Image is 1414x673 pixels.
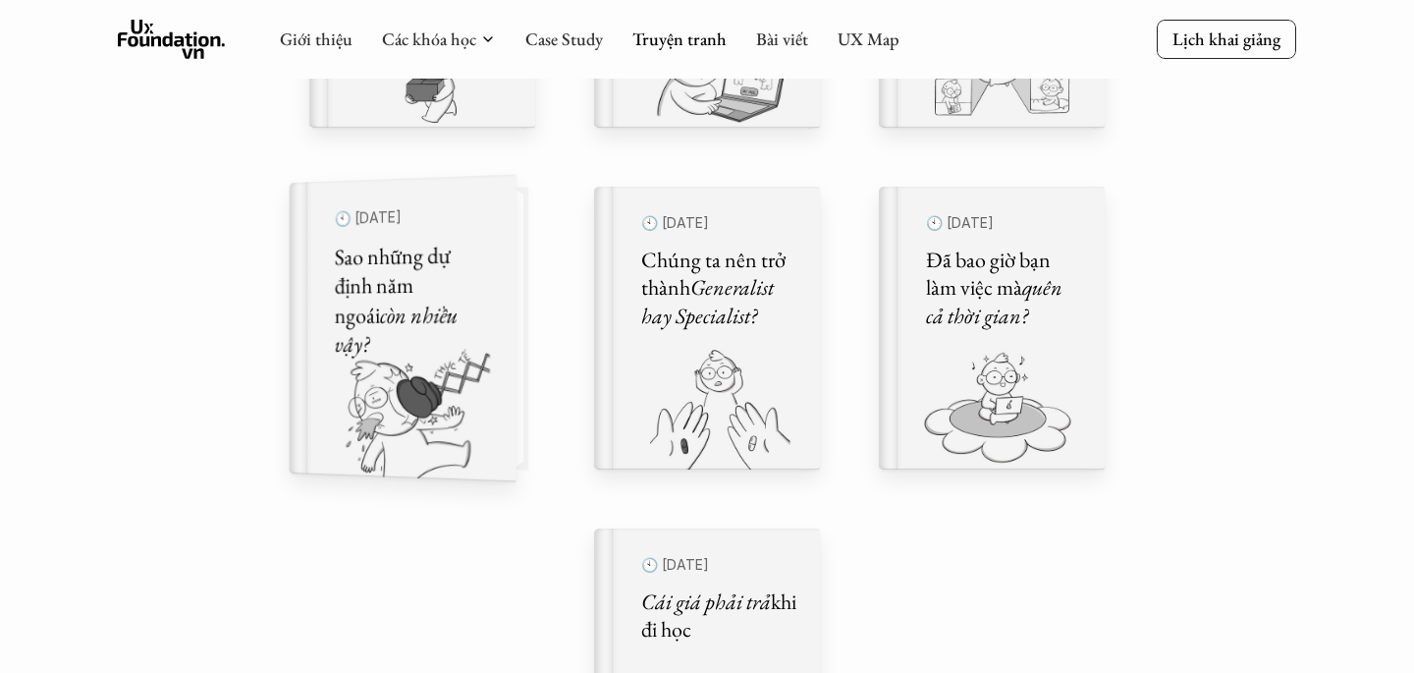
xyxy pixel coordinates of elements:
[335,300,462,360] em: còn nhiều vậy?
[1157,20,1296,58] a: Lịch khai giảng
[641,273,778,330] em: Generalist hay Specialist?
[309,187,535,470] a: 🕙 [DATE]Sao những dự định năm ngoáicòn nhiều vậy?
[382,28,476,50] a: Các khóa học
[280,28,353,50] a: Giới thiệu
[879,187,1105,470] a: 🕙 [DATE]Đã bao giờ bạn làm việc màquên cả thời gian?
[641,552,796,579] p: 🕙 [DATE]
[641,210,796,237] p: 🕙 [DATE]
[926,210,1081,237] p: 🕙 [DATE]
[335,240,492,362] h5: Sao những dự định năm ngoái
[335,201,492,234] p: 🕙 [DATE]
[926,273,1066,330] em: quên cả thời gian?
[641,247,796,331] h5: Chúng ta nên trở thành
[756,28,808,50] a: Bài viết
[1172,28,1280,50] p: Lịch khai giảng
[926,247,1081,331] h5: Đã bao giờ bạn làm việc mà
[641,588,771,616] em: Cái giá phải trả
[838,28,899,50] a: UX Map
[641,589,796,645] h5: khi đi học
[594,187,820,470] a: 🕙 [DATE]Chúng ta nên trở thànhGeneralist hay Specialist?
[632,28,727,50] a: Truyện tranh
[525,28,603,50] a: Case Study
